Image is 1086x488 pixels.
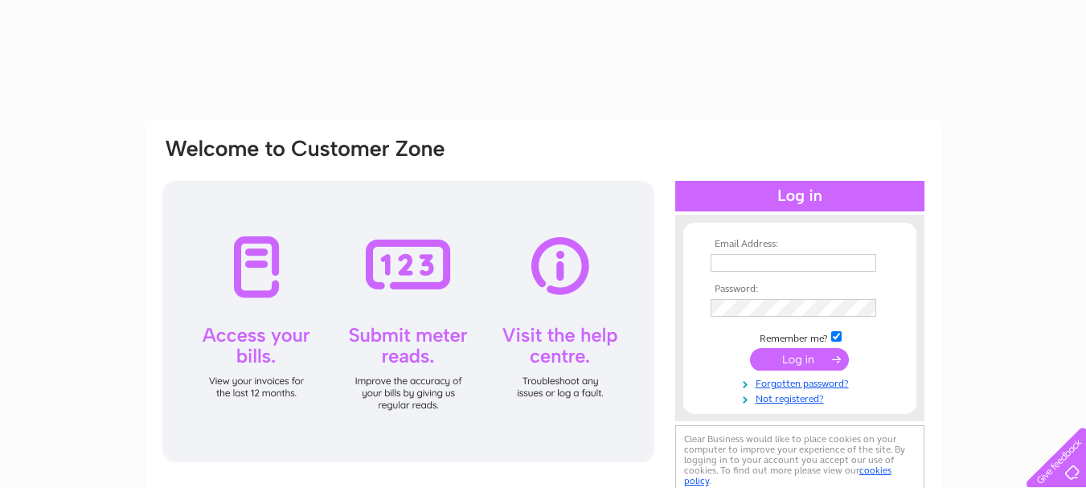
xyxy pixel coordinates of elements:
[750,348,849,371] input: Submit
[707,239,893,250] th: Email Address:
[711,375,893,390] a: Forgotten password?
[711,390,893,405] a: Not registered?
[707,284,893,295] th: Password:
[684,465,891,486] a: cookies policy
[707,329,893,345] td: Remember me?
